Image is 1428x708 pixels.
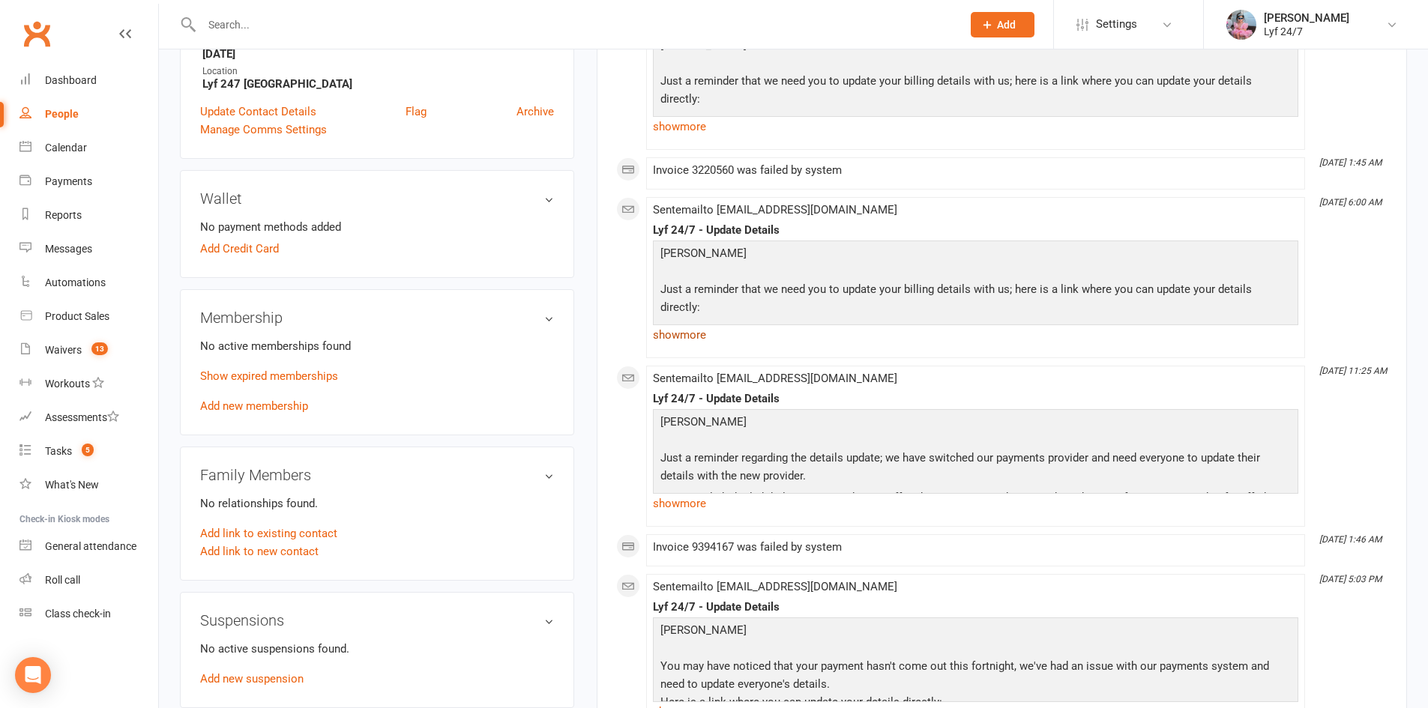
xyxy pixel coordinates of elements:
[15,657,51,693] div: Open Intercom Messenger
[406,103,427,121] a: Flag
[200,494,554,512] p: No relationships found.
[19,435,158,468] a: Tasks 5
[19,64,158,97] a: Dashboard
[653,541,1298,554] div: Invoice 9394167 was failed by system
[202,47,554,61] strong: [DATE]
[45,276,106,288] div: Automations
[657,488,1295,564] p: You can click the link below, come and see staff in the gym, or scan the QR code in the gym if yo...
[1264,25,1349,38] div: Lyf 24/7
[1264,11,1349,25] div: [PERSON_NAME]
[45,243,92,255] div: Messages
[200,542,319,560] a: Add link to new contact
[45,74,97,86] div: Dashboard
[653,601,1298,614] div: Lyf 24/7 - Update Details
[19,333,158,367] a: Waivers 13
[19,367,158,401] a: Workouts
[19,300,158,333] a: Product Sales
[19,199,158,232] a: Reports
[1319,366,1387,376] i: [DATE] 11:25 AM
[45,574,80,586] div: Roll call
[19,131,158,165] a: Calendar
[19,266,158,300] a: Automations
[19,530,158,563] a: General attendance kiosk mode
[200,467,554,483] h3: Family Members
[18,15,55,52] a: Clubworx
[200,612,554,629] h3: Suspensions
[1319,197,1382,208] i: [DATE] 6:00 AM
[19,597,158,631] a: Class kiosk mode
[200,672,304,686] a: Add new suspension
[202,77,554,91] strong: Lyf 247 [GEOGRAPHIC_DATA]
[45,142,87,154] div: Calendar
[45,175,92,187] div: Payments
[200,369,338,383] a: Show expired memberships
[657,413,1295,488] p: [PERSON_NAME] Just a reminder regarding the details update; we have switched our payments provide...
[200,399,308,413] a: Add new membership
[45,540,136,552] div: General attendance
[45,344,82,356] div: Waivers
[653,164,1298,177] div: Invoice 3220560 was failed by system
[19,563,158,597] a: Roll call
[197,14,951,35] input: Search...
[200,218,554,236] li: No payment methods added
[1319,574,1382,584] i: [DATE] 5:03 PM
[200,103,316,121] a: Update Contact Details
[200,309,554,326] h3: Membership
[997,19,1016,31] span: Add
[200,121,327,139] a: Manage Comms Settings
[653,393,1298,405] div: Lyf 24/7 - Update Details
[971,12,1034,37] button: Add
[653,580,897,593] span: Sent email to [EMAIL_ADDRESS][DOMAIN_NAME]
[653,116,1298,137] a: show more
[653,372,897,385] span: Sent email to [EMAIL_ADDRESS][DOMAIN_NAME]
[82,444,94,456] span: 5
[200,524,337,542] a: Add link to existing contact
[19,468,158,502] a: What's New
[200,337,554,355] p: No active memberships found
[200,240,279,258] a: Add Credit Card
[91,342,108,355] span: 13
[516,103,554,121] a: Archive
[19,165,158,199] a: Payments
[45,378,90,390] div: Workouts
[45,209,82,221] div: Reports
[45,479,99,491] div: What's New
[1226,10,1256,40] img: thumb_image1747747990.png
[653,324,1298,345] a: show more
[45,445,72,457] div: Tasks
[1096,7,1137,41] span: Settings
[45,108,79,120] div: People
[653,224,1298,237] div: Lyf 24/7 - Update Details
[200,190,554,207] h3: Wallet
[45,411,119,423] div: Assessments
[653,203,897,217] span: Sent email to [EMAIL_ADDRESS][DOMAIN_NAME]
[200,640,554,658] p: No active suspensions found.
[657,244,1295,410] p: [PERSON_NAME] Just a reminder that we need you to update your billing details with us; here is a ...
[1319,157,1382,168] i: [DATE] 1:45 AM
[45,608,111,620] div: Class check-in
[19,97,158,131] a: People
[653,493,1298,514] a: show more
[19,232,158,266] a: Messages
[19,401,158,435] a: Assessments
[45,310,109,322] div: Product Sales
[202,64,554,79] div: Location
[1319,534,1382,545] i: [DATE] 1:46 AM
